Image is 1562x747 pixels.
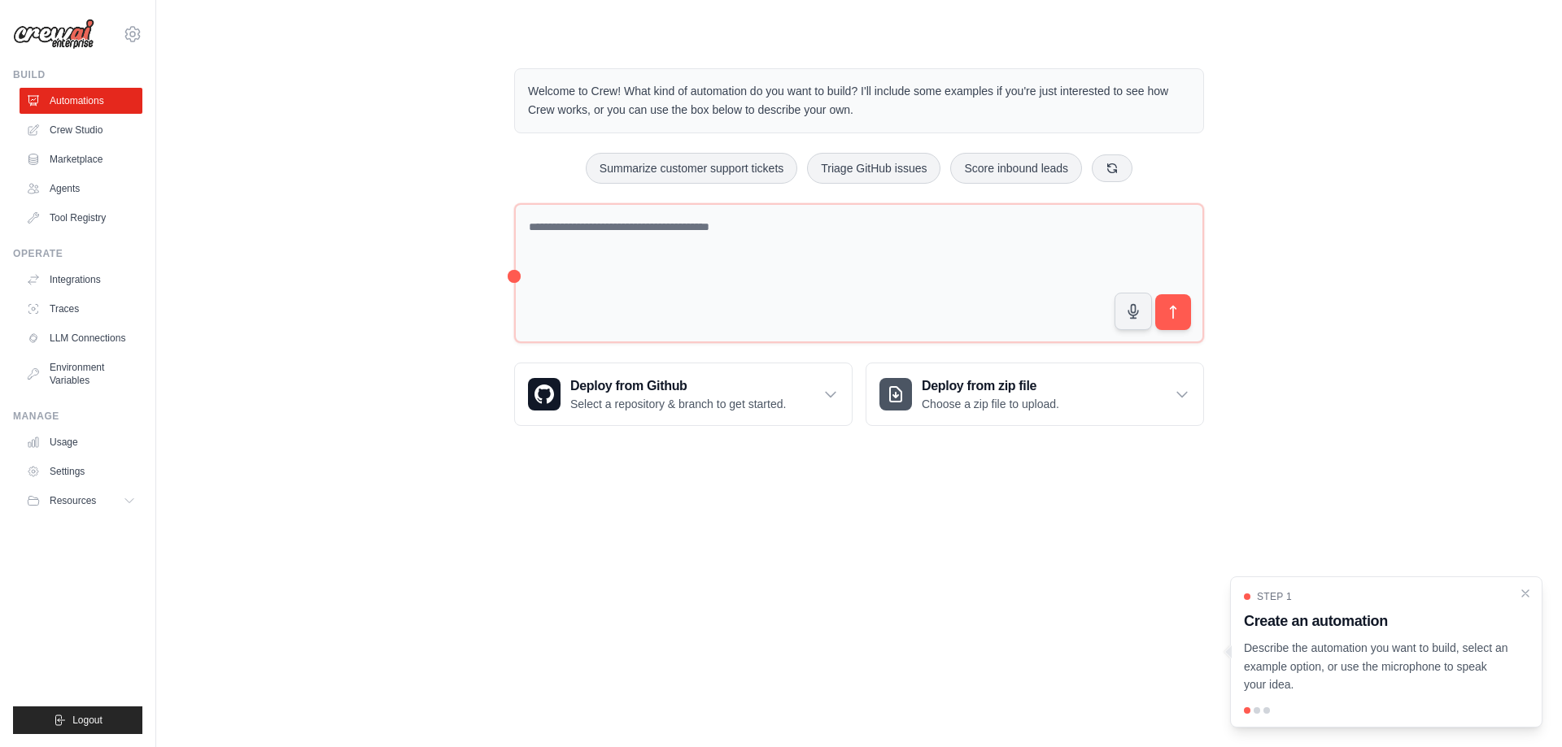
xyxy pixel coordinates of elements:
img: Logo [13,19,94,50]
button: Resources [20,488,142,514]
button: Logout [13,706,142,734]
a: Crew Studio [20,117,142,143]
p: Welcome to Crew! What kind of automation do you want to build? I'll include some examples if you'... [528,82,1190,119]
p: Describe the automation you want to build, select an example option, or use the microphone to spe... [1244,639,1509,694]
div: Manage [13,410,142,423]
button: Score inbound leads [950,153,1082,184]
a: Environment Variables [20,354,142,393]
a: Tool Registry [20,205,142,231]
button: Close walkthrough [1519,587,1532,600]
h3: Deploy from zip file [922,376,1059,396]
button: Triage GitHub issues [807,153,940,184]
a: LLM Connections [20,325,142,351]
a: Settings [20,458,142,484]
h3: Deploy from Github [570,376,786,396]
a: Automations [20,88,142,114]
p: Select a repository & branch to get started. [570,396,786,412]
div: Build [13,68,142,81]
a: Integrations [20,267,142,293]
a: Traces [20,296,142,322]
span: Step 1 [1257,590,1292,603]
a: Agents [20,176,142,202]
div: Operate [13,247,142,260]
h3: Create an automation [1244,610,1509,632]
p: Choose a zip file to upload. [922,396,1059,412]
span: Resources [50,494,96,507]
a: Usage [20,429,142,455]
a: Marketplace [20,146,142,172]
span: Logout [72,714,103,727]
button: Summarize customer support tickets [586,153,797,184]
